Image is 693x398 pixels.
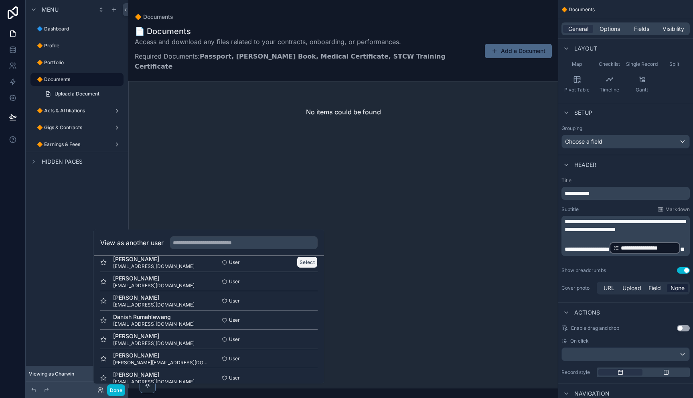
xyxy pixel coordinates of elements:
[30,121,124,134] a: 🔶 Gigs & Contracts
[40,87,124,100] a: Upload a Document
[37,26,122,32] label: 🔷 Dashboard
[113,321,195,327] span: [EMAIL_ADDRESS][DOMAIN_NAME]
[561,187,690,200] div: scrollable content
[561,47,592,71] button: Map
[113,255,195,263] span: [PERSON_NAME]
[135,53,446,70] strong: Passport, [PERSON_NAME] Book, Medical Certificate, STCW Training Certificate
[113,340,195,347] span: [EMAIL_ADDRESS][DOMAIN_NAME]
[561,125,582,132] label: Grouping
[561,6,595,13] span: 🔶 Documents
[113,294,195,302] span: [PERSON_NAME]
[113,282,195,289] span: [EMAIL_ADDRESS][DOMAIN_NAME]
[568,25,588,33] span: General
[648,284,661,292] span: Field
[113,359,209,366] span: [PERSON_NAME][EMAIL_ADDRESS][DOMAIN_NAME]
[113,302,195,308] span: [EMAIL_ADDRESS][DOMAIN_NAME]
[297,256,318,268] button: Select
[561,267,606,274] div: Show breadcrumbs
[30,56,124,69] a: 🔶 Portfolio
[634,25,649,33] span: Fields
[107,384,125,396] button: Done
[229,259,240,266] span: User
[100,238,164,248] h2: View as another user
[599,61,620,67] span: Checklist
[561,369,594,376] label: Record style
[113,379,195,385] span: [EMAIL_ADDRESS][DOMAIN_NAME]
[574,309,600,317] span: Actions
[55,91,99,97] span: Upload a Document
[306,107,381,117] h2: No items could be found
[657,206,690,213] a: Markdown
[626,47,657,71] button: Single Record
[604,284,614,292] span: URL
[561,72,592,96] button: Pivot Table
[626,61,658,67] span: Single Record
[37,141,111,148] label: 🔶 Earnings & Fees
[626,72,657,96] button: Gantt
[29,371,74,377] span: Viewing as Charwin
[229,278,240,285] span: User
[561,206,579,213] label: Subtitle
[571,325,619,331] span: Enable drag and drop
[594,47,625,71] button: Checklist
[135,37,480,47] p: Access and download any files related to your contracts, onboarding, or performances.
[229,375,240,381] span: User
[30,39,124,52] a: 🔶 Profile
[561,216,690,256] div: scrollable content
[113,371,195,379] span: [PERSON_NAME]
[30,104,124,117] a: 🔶 Acts & Affiliations
[37,76,119,83] label: 🔶 Documents
[229,336,240,343] span: User
[113,274,195,282] span: [PERSON_NAME]
[669,61,679,67] span: Split
[659,47,690,71] button: Split
[37,59,122,66] label: 🔶 Portfolio
[30,138,124,151] a: 🔶 Earnings & Fees
[135,13,173,21] a: 🔶 Documents
[135,26,480,37] h1: 📄 Documents
[113,263,195,270] span: [EMAIL_ADDRESS][DOMAIN_NAME]
[600,87,619,93] span: Timeline
[37,43,122,49] label: 🔶 Profile
[574,161,596,169] span: Header
[42,6,59,14] span: Menu
[594,72,625,96] button: Timeline
[229,355,240,362] span: User
[37,124,111,131] label: 🔶 Gigs & Contracts
[570,338,589,344] span: On click
[665,206,690,213] span: Markdown
[113,313,195,321] span: Danish Rumahlewang
[485,44,552,58] button: Add a Document
[561,285,594,291] label: Cover photo
[42,158,83,166] span: Hidden pages
[135,51,480,71] p: Required Documents:
[600,25,620,33] span: Options
[113,332,195,340] span: [PERSON_NAME]
[574,109,592,117] span: Setup
[636,87,648,93] span: Gantt
[561,177,690,184] label: Title
[30,22,124,35] a: 🔷 Dashboard
[671,284,685,292] span: None
[30,73,124,86] a: 🔶 Documents
[663,25,684,33] span: Visibility
[622,284,641,292] span: Upload
[574,45,597,53] span: Layout
[229,317,240,323] span: User
[37,108,111,114] label: 🔶 Acts & Affiliations
[113,351,209,359] span: [PERSON_NAME]
[572,61,582,67] span: Map
[229,298,240,304] span: User
[561,135,690,148] button: Choose a field
[564,87,590,93] span: Pivot Table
